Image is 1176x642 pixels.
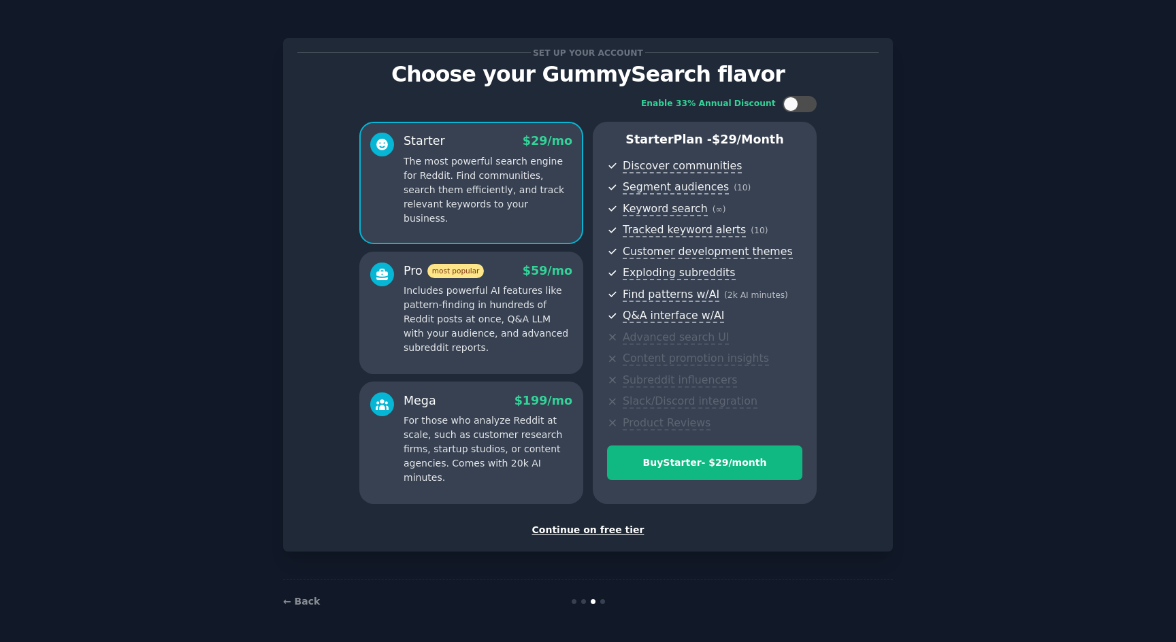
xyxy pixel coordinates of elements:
span: Slack/Discord integration [623,394,757,409]
span: Keyword search [623,202,708,216]
span: Find patterns w/AI [623,288,719,302]
span: most popular [427,264,485,278]
span: Discover communities [623,159,742,173]
span: Content promotion insights [623,352,769,366]
div: Pro [404,263,484,280]
button: BuyStarter- $29/month [607,445,802,480]
span: $ 59 /mo [523,264,572,277]
div: Buy Starter - $ 29 /month [608,456,802,470]
div: Mega [404,392,436,409]
p: Includes powerful AI features like pattern-finding in hundreds of Reddit posts at once, Q&A LLM w... [404,284,572,355]
span: Customer development themes [623,245,793,259]
span: Tracked keyword alerts [623,223,746,237]
div: Enable 33% Annual Discount [641,98,776,110]
p: Choose your GummySearch flavor [297,63,879,86]
div: Starter [404,133,445,150]
a: ← Back [283,596,320,607]
p: For those who analyze Reddit at scale, such as customer research firms, startup studios, or conte... [404,413,572,485]
span: Q&A interface w/AI [623,309,724,323]
span: ( ∞ ) [713,205,726,214]
span: $ 29 /month [712,133,784,146]
span: $ 199 /mo [514,394,572,407]
p: Starter Plan - [607,131,802,148]
span: Subreddit influencers [623,373,737,388]
div: Continue on free tier [297,523,879,537]
span: Product Reviews [623,416,710,430]
span: Advanced search UI [623,331,729,345]
span: Set up your account [531,46,646,60]
span: ( 10 ) [751,226,768,235]
p: The most powerful search engine for Reddit. Find communities, search them efficiently, and track ... [404,154,572,226]
span: $ 29 /mo [523,134,572,148]
span: ( 10 ) [734,183,751,192]
span: Exploding subreddits [623,266,735,280]
span: ( 2k AI minutes ) [724,290,788,300]
span: Segment audiences [623,180,729,195]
